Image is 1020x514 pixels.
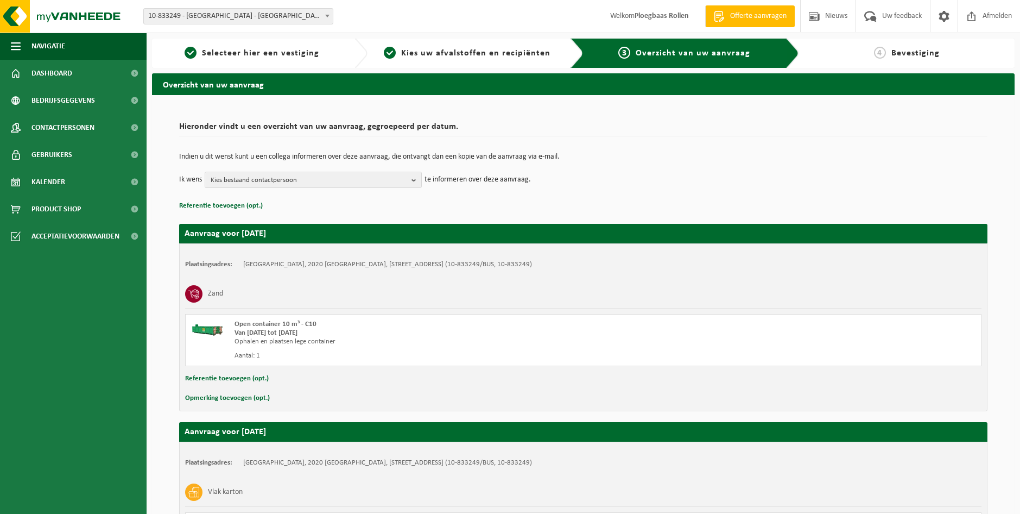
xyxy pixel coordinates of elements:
span: Selecteer hier een vestiging [202,49,319,58]
p: Ik wens [179,172,202,188]
span: Dashboard [31,60,72,87]
span: Contactpersonen [31,114,94,141]
span: 1 [185,47,197,59]
h3: Zand [208,285,223,303]
h2: Hieronder vindt u een overzicht van uw aanvraag, gegroepeerd per datum. [179,122,987,137]
strong: Plaatsingsadres: [185,261,232,268]
span: 2 [384,47,396,59]
strong: Aanvraag voor [DATE] [185,229,266,238]
p: Indien u dit wenst kunt u een collega informeren over deze aanvraag, die ontvangt dan een kopie v... [179,153,987,161]
span: Bedrijfsgegevens [31,87,95,114]
span: Open container 10 m³ - C10 [235,321,316,328]
div: Ophalen en plaatsen lege container [235,337,627,346]
h3: Vlak karton [208,484,243,501]
span: 3 [618,47,630,59]
button: Referentie toevoegen (opt.) [179,199,263,213]
h2: Overzicht van uw aanvraag [152,73,1015,95]
span: Offerte aanvragen [727,11,789,22]
span: Bevestiging [891,49,940,58]
span: Gebruikers [31,141,72,168]
span: 10-833249 - IKO NV MILIEUSTRAAT FABRIEK - ANTWERPEN [144,9,333,24]
span: 10-833249 - IKO NV MILIEUSTRAAT FABRIEK - ANTWERPEN [143,8,333,24]
td: [GEOGRAPHIC_DATA], 2020 [GEOGRAPHIC_DATA], [STREET_ADDRESS] (10-833249/BUS, 10-833249) [243,260,532,269]
strong: Plaatsingsadres: [185,459,232,466]
button: Kies bestaand contactpersoon [205,172,422,188]
span: Kies bestaand contactpersoon [211,172,407,189]
span: Acceptatievoorwaarden [31,223,119,250]
span: Overzicht van uw aanvraag [636,49,750,58]
img: HK-XC-10-GN-00.png [191,320,224,336]
a: 1Selecteer hier een vestiging [157,47,346,60]
span: Product Shop [31,196,81,223]
strong: Aanvraag voor [DATE] [185,428,266,436]
strong: Ploegbaas Rollen [635,12,689,20]
a: 2Kies uw afvalstoffen en recipiënten [373,47,561,60]
div: Aantal: 1 [235,352,627,360]
span: Kalender [31,168,65,196]
button: Referentie toevoegen (opt.) [185,372,269,386]
span: 4 [874,47,886,59]
td: [GEOGRAPHIC_DATA], 2020 [GEOGRAPHIC_DATA], [STREET_ADDRESS] (10-833249/BUS, 10-833249) [243,459,532,467]
span: Navigatie [31,33,65,60]
strong: Van [DATE] tot [DATE] [235,329,297,336]
span: Kies uw afvalstoffen en recipiënten [401,49,550,58]
a: Offerte aanvragen [705,5,795,27]
button: Opmerking toevoegen (opt.) [185,391,270,405]
p: te informeren over deze aanvraag. [425,172,531,188]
